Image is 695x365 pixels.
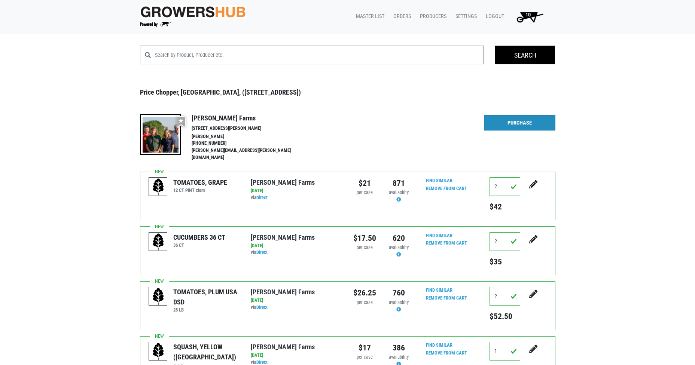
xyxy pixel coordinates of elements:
[192,147,307,161] li: [PERSON_NAME][EMAIL_ADDRESS][PERSON_NAME][DOMAIN_NAME]
[192,114,307,122] h4: [PERSON_NAME] Farms
[140,114,181,155] img: thumbnail-8a08f3346781c529aa742b86dead986c.jpg
[149,178,168,196] img: placeholder-variety-43d6402dacf2d531de610a020419775a.svg
[387,287,410,299] div: 760
[490,312,520,321] h5: $52.50
[353,354,376,361] div: per case
[149,342,168,361] img: placeholder-variety-43d6402dacf2d531de610a020419775a.svg
[251,304,342,311] div: via
[490,232,520,251] input: Qty
[389,245,409,250] span: availability
[490,257,520,267] h5: $35
[251,249,342,256] div: via
[426,233,452,238] a: Find Similar
[353,232,376,244] div: $17.50
[256,304,268,310] a: Direct
[256,359,268,365] a: Direct
[353,342,376,354] div: $17
[490,177,520,196] input: Qty
[140,88,555,96] h3: Price Chopper, [GEOGRAPHIC_DATA], ([STREET_ADDRESS])
[414,9,449,24] a: Producers
[421,239,472,248] input: Remove From Cart
[251,288,315,296] a: [PERSON_NAME] Farms
[480,9,507,24] a: Logout
[173,287,240,307] div: TOMATOES, PLUM USA DSD
[353,189,376,196] div: per case
[173,307,240,313] h6: 25 LB
[353,299,376,306] div: per case
[140,22,171,27] img: Powered by Big Wheelbarrow
[251,187,342,194] div: [DATE]
[251,178,315,186] a: [PERSON_NAME] Farms
[192,125,307,132] li: [STREET_ADDRESS][PERSON_NAME]
[251,194,342,202] div: via
[387,342,410,354] div: 386
[490,342,520,361] input: Qty
[490,202,520,212] h5: $42
[173,242,225,248] h6: 36 CT
[256,195,268,200] a: Direct
[389,300,409,305] span: availability
[389,190,409,195] span: availability
[173,187,227,193] h6: 12 CT PINT clam
[353,244,376,251] div: per case
[350,9,387,24] a: Master List
[140,5,246,19] img: original-fc7597fdc6adbb9d0e2ae620e786d1a2.jpg
[426,178,452,183] a: Find Similar
[251,233,315,241] a: [PERSON_NAME] Farms
[353,287,376,299] div: $26.25
[251,297,342,304] div: [DATE]
[421,294,472,303] input: Remove From Cart
[387,9,414,24] a: Orders
[426,287,452,293] a: Find Similar
[484,115,555,131] a: Purchase
[525,12,531,18] span: 10
[256,249,268,255] a: Direct
[149,287,168,306] img: placeholder-variety-43d6402dacf2d531de610a020419775a.svg
[495,46,555,64] input: Search
[426,342,452,348] a: Find Similar
[449,9,480,24] a: Settings
[155,46,484,64] input: Search by Product, Producer etc.
[192,140,307,147] li: [PHONE_NUMBER]
[173,177,227,187] div: TOMATOES, GRAPE
[173,232,225,242] div: CUCUMBERS 36 CT
[149,233,168,251] img: placeholder-variety-43d6402dacf2d531de610a020419775a.svg
[251,352,342,359] div: [DATE]
[387,177,410,189] div: 871
[389,354,409,360] span: availability
[490,287,520,306] input: Qty
[421,349,472,358] input: Remove From Cart
[513,9,546,24] img: Cart
[507,9,549,24] a: 10
[421,184,472,193] input: Remove From Cart
[192,133,307,140] li: [PERSON_NAME]
[387,232,410,244] div: 620
[353,177,376,189] div: $21
[251,242,342,249] div: [DATE]
[251,343,315,351] a: [PERSON_NAME] Farms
